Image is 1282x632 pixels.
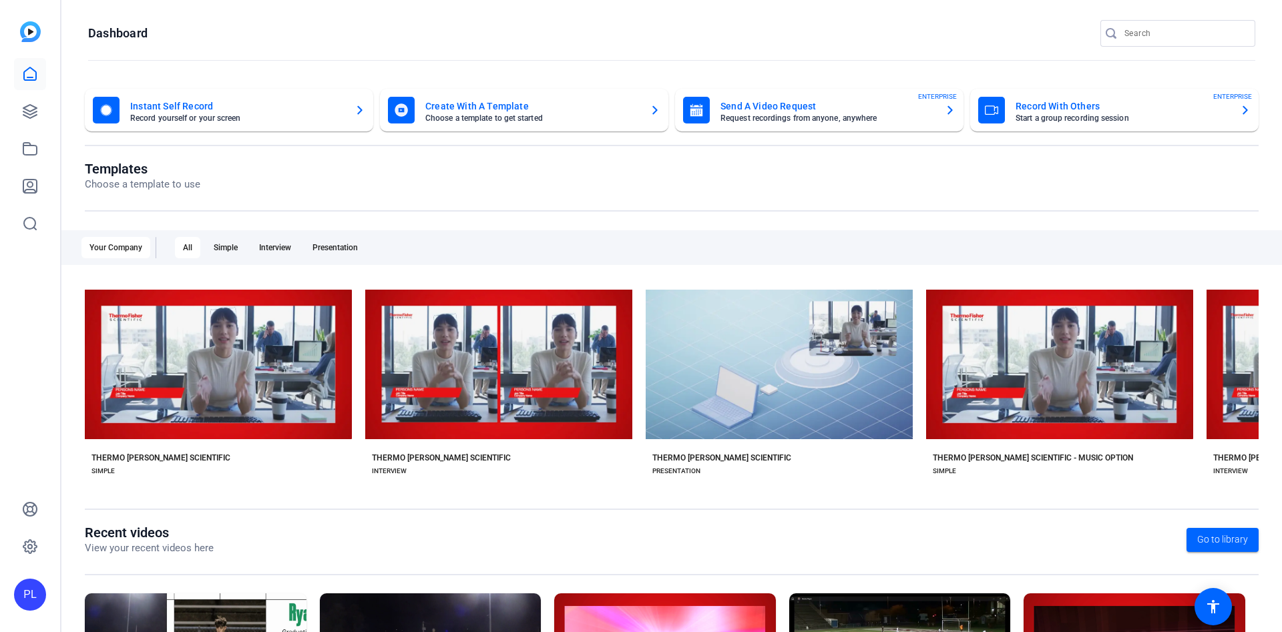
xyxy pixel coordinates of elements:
[1016,114,1229,122] mat-card-subtitle: Start a group recording session
[720,114,934,122] mat-card-subtitle: Request recordings from anyone, anywhere
[304,237,366,258] div: Presentation
[380,89,668,131] button: Create With A TemplateChoose a template to get started
[91,452,230,463] div: THERMO [PERSON_NAME] SCIENTIFIC
[130,114,344,122] mat-card-subtitle: Record yourself or your screen
[91,466,115,477] div: SIMPLE
[933,452,1133,463] div: THERMO [PERSON_NAME] SCIENTIFIC - MUSIC OPTION
[14,579,46,611] div: PL
[85,541,214,556] p: View your recent videos here
[130,98,344,114] mat-card-title: Instant Self Record
[372,466,407,477] div: INTERVIEW
[933,466,956,477] div: SIMPLE
[81,237,150,258] div: Your Company
[970,89,1259,131] button: Record With OthersStart a group recording sessionENTERPRISE
[1016,98,1229,114] mat-card-title: Record With Others
[720,98,934,114] mat-card-title: Send A Video Request
[175,237,200,258] div: All
[372,452,511,463] div: THERMO [PERSON_NAME] SCIENTIFIC
[1213,466,1248,477] div: INTERVIEW
[20,21,41,42] img: blue-gradient.svg
[85,89,373,131] button: Instant Self RecordRecord yourself or your screen
[1213,91,1252,101] span: ENTERPRISE
[652,452,791,463] div: THERMO [PERSON_NAME] SCIENTIFIC
[1124,25,1245,41] input: Search
[1205,599,1221,615] mat-icon: accessibility
[1187,528,1259,552] a: Go to library
[206,237,246,258] div: Simple
[918,91,957,101] span: ENTERPRISE
[675,89,964,131] button: Send A Video RequestRequest recordings from anyone, anywhereENTERPRISE
[1197,533,1248,547] span: Go to library
[425,114,639,122] mat-card-subtitle: Choose a template to get started
[85,161,200,177] h1: Templates
[251,237,299,258] div: Interview
[85,177,200,192] p: Choose a template to use
[85,525,214,541] h1: Recent videos
[425,98,639,114] mat-card-title: Create With A Template
[652,466,700,477] div: PRESENTATION
[88,25,148,41] h1: Dashboard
